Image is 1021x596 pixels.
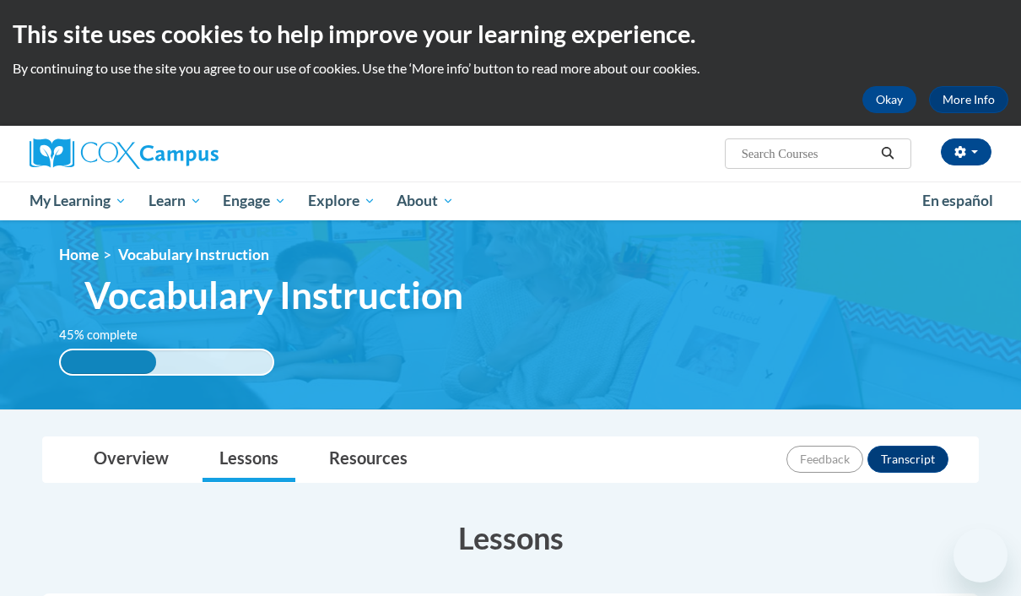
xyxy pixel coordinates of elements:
button: Okay [862,86,916,113]
h3: Lessons [42,517,979,559]
a: About [386,182,466,220]
span: Explore [308,191,375,211]
iframe: Button to launch messaging window [953,528,1007,582]
span: About [397,191,454,211]
div: Main menu [17,182,1004,220]
img: Cox Campus [30,138,219,169]
a: Learn [138,182,213,220]
a: Cox Campus [30,138,333,169]
button: Search [875,144,900,164]
a: Engage [212,182,297,220]
a: En español [911,183,1004,219]
label: 45% complete [59,326,156,344]
a: My Learning [19,182,138,220]
span: Vocabulary Instruction [118,246,269,263]
a: Explore [297,182,386,220]
p: By continuing to use the site you agree to our use of cookies. Use the ‘More info’ button to read... [13,59,1008,78]
a: Home [59,246,99,263]
button: Account Settings [941,138,991,165]
a: Overview [77,437,186,482]
a: Resources [312,437,424,482]
h2: This site uses cookies to help improve your learning experience. [13,17,1008,51]
a: More Info [929,86,1008,113]
span: My Learning [30,191,127,211]
span: Engage [223,191,286,211]
div: 45% complete [61,350,156,374]
span: En español [922,192,993,209]
input: Search Courses [740,144,875,164]
a: Lessons [203,437,295,482]
button: Transcript [867,446,948,473]
button: Feedback [786,446,863,473]
span: Vocabulary Instruction [84,273,463,317]
span: Learn [149,191,202,211]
